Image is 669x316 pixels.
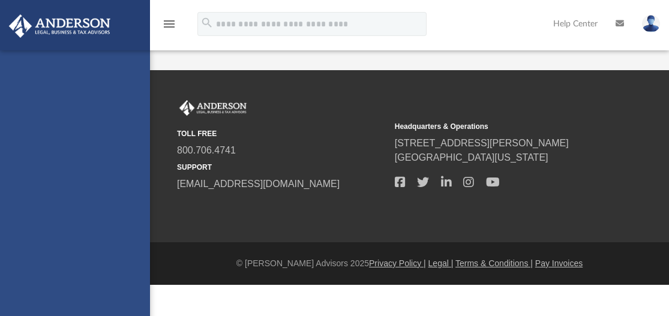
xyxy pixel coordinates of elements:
small: SUPPORT [177,162,386,173]
small: Headquarters & Operations [395,121,604,132]
a: [STREET_ADDRESS][PERSON_NAME] [395,138,569,148]
a: Legal | [428,258,454,268]
img: Anderson Advisors Platinum Portal [5,14,114,38]
small: TOLL FREE [177,128,386,139]
a: 800.706.4741 [177,145,236,155]
a: Terms & Conditions | [455,258,533,268]
a: Privacy Policy | [369,258,426,268]
img: Anderson Advisors Platinum Portal [177,100,249,116]
i: menu [162,17,176,31]
a: Pay Invoices [535,258,583,268]
a: [EMAIL_ADDRESS][DOMAIN_NAME] [177,179,340,189]
div: © [PERSON_NAME] Advisors 2025 [150,257,669,270]
a: menu [162,23,176,31]
img: User Pic [642,15,660,32]
i: search [200,16,214,29]
a: [GEOGRAPHIC_DATA][US_STATE] [395,152,548,162]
